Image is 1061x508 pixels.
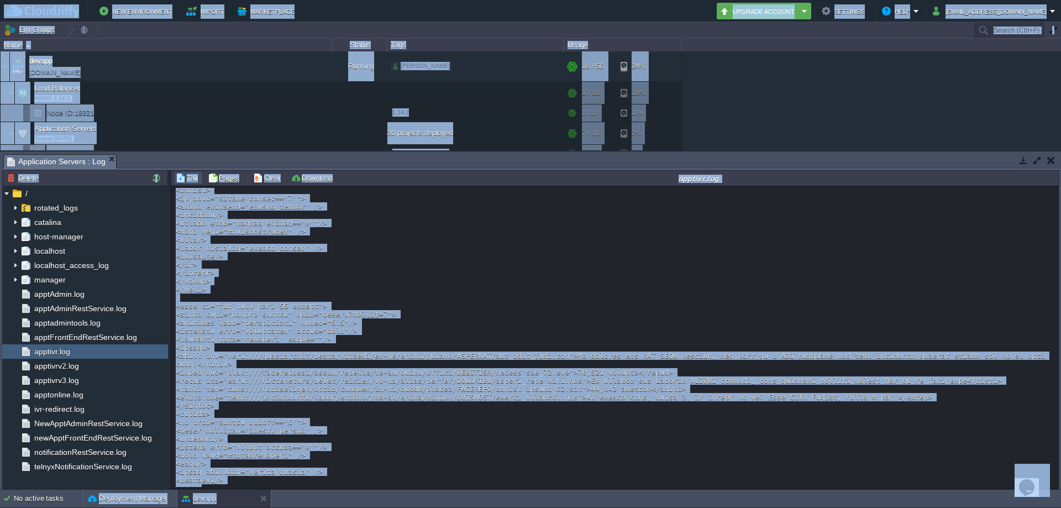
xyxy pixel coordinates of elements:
[32,390,85,400] a: apptonline.log
[176,173,201,183] button: Tail
[7,155,106,169] span: Application Servers : Log
[32,418,144,428] a: NewApptAdminRestService.log
[1,51,9,81] img: AMDAwAAAACH5BAEAAAAALAAAAAABAAEAAAICRAEAOw==
[392,109,409,116] span: 1.14.2
[208,173,243,183] button: Pages
[33,124,98,133] span: Application Servers
[34,95,70,102] span: NGINX 1.14.2
[32,462,134,472] a: telnyxNotificationService.log
[14,490,83,507] div: No active tasks
[15,82,30,104] img: AMDAwAAAACH5BAEAAAAALAAAAAABAAEAAAICRAEAOw==
[32,232,85,242] a: host-manager
[4,22,59,38] button: Env Groups
[388,39,564,51] div: Tags
[32,332,139,342] a: apptFrontEndRestService.log
[720,4,799,18] button: Upgrade Account
[822,4,868,18] button: Settings
[30,145,45,162] img: AMDAwAAAACH5BAEAAAAALAAAAAABAAEAAAICRAEAOw==
[621,82,656,104] div: 18%
[10,51,25,81] img: AMDAwAAAACH5BAEAAAAALAAAAAABAAEAAAICRAEAOw==
[32,246,67,256] a: localhost
[186,4,228,18] button: Import
[8,82,14,104] img: AMDAwAAAACH5BAEAAAAALAAAAAABAAEAAAICRAEAOw==
[45,108,96,118] span: 18321
[621,51,656,81] div: 24%
[582,82,600,104] div: 1 / 10
[32,289,86,299] a: apptAdmin.log
[32,203,80,213] a: rotated_logs
[933,4,1050,18] button: [EMAIL_ADDRESS][DOMAIN_NAME]
[32,275,67,285] a: manager
[1,39,332,51] div: Name
[32,217,63,227] a: catalina
[4,4,79,18] img: CloudJiffy
[391,61,452,71] div: [PERSON_NAME]
[582,51,603,81] div: 18 / 56
[34,135,72,142] span: Tomcat [DATE]
[7,173,42,183] button: Delete
[32,447,128,457] a: notificationRestService.log
[23,104,30,122] img: AMDAwAAAACH5BAEAAAAALAAAAAABAAEAAAICRAEAOw==
[45,108,96,118] a: Node ID:18321
[582,104,597,122] div: 1 / 10
[582,145,597,162] div: 7 / 16
[621,122,656,144] div: 2%
[238,4,298,18] button: Marketplace
[387,122,564,144] div: 20 projects deployed
[15,122,30,144] img: AMDAwAAAACH5BAEAAAAALAAAAAABAAEAAAICRAEAOw==
[32,375,81,385] a: apptivrv3.log
[33,84,82,92] a: Load BalancerNGINX 1.14.2
[32,361,81,371] a: apptivrv2.log
[29,67,81,78] a: [DOMAIN_NAME]
[291,173,336,183] button: Download
[333,39,387,51] div: Status
[32,303,128,313] a: apptAdminRestService.log
[392,149,449,156] span: [DATE]-jdk-1.8.0_202
[45,149,96,158] a: Node ID:18323
[8,122,14,144] img: AMDAwAAAACH5BAEAAAAALAAAAAABAAEAAAICRAEAOw==
[32,347,72,357] a: apptivr.log
[46,109,75,117] span: Node ID:
[23,145,30,162] img: AMDAwAAAACH5BAEAAAAALAAAAAABAAEAAAICRAEAOw==
[32,404,86,414] a: ivr-redirect.log
[621,145,656,162] div: 2%
[33,124,98,133] a: Application ServersTomcat [DATE]
[32,318,102,328] span: apptadmintools.log
[33,83,82,93] span: Load Balancer
[565,39,681,51] div: Usage
[23,188,29,198] a: /
[340,174,1057,183] div: apptivr.log
[99,4,176,18] button: New Environment
[88,493,167,504] button: Deployment Manager
[45,149,96,158] span: 18323
[332,51,387,81] div: Running
[32,260,111,270] a: localhost_access_log
[32,433,154,443] a: newApptFrontEndRestService.log
[621,104,656,122] div: 18%
[30,104,45,122] img: AMDAwAAAACH5BAEAAAAALAAAAAABAAEAAAICRAEAOw==
[46,149,75,158] span: Node ID:
[1015,464,1050,497] iframe: chat widget
[29,56,52,67] a: devapp
[182,493,217,504] button: devapp
[253,173,284,183] button: Clear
